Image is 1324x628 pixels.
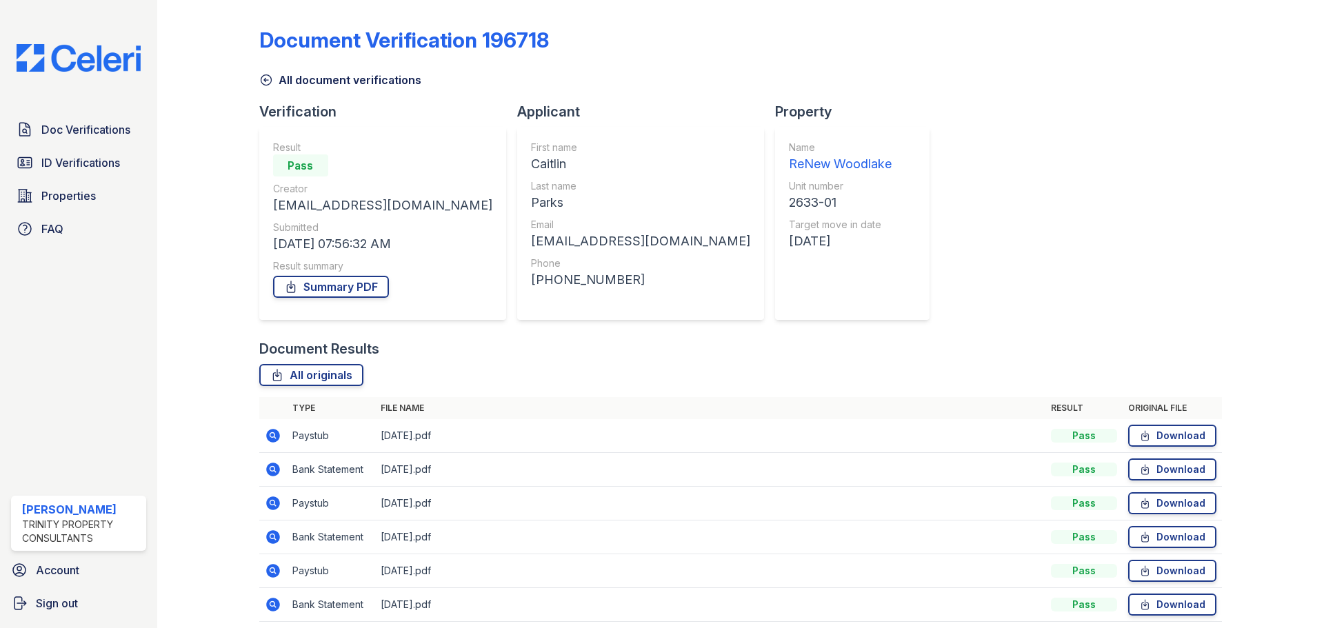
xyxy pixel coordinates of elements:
[1051,564,1117,578] div: Pass
[531,256,750,270] div: Phone
[259,102,517,121] div: Verification
[41,221,63,237] span: FAQ
[789,154,892,174] div: ReNew Woodlake
[375,554,1045,588] td: [DATE].pdf
[789,218,892,232] div: Target move in date
[287,487,375,520] td: Paystub
[531,218,750,232] div: Email
[11,116,146,143] a: Doc Verifications
[531,141,750,154] div: First name
[287,453,375,487] td: Bank Statement
[1045,397,1123,419] th: Result
[789,232,892,251] div: [DATE]
[259,364,363,386] a: All originals
[1128,425,1216,447] a: Download
[273,259,492,273] div: Result summary
[11,149,146,176] a: ID Verifications
[287,588,375,622] td: Bank Statement
[531,154,750,174] div: Caitlin
[1051,598,1117,611] div: Pass
[531,270,750,290] div: [PHONE_NUMBER]
[789,141,892,154] div: Name
[287,554,375,588] td: Paystub
[789,179,892,193] div: Unit number
[375,453,1045,487] td: [DATE].pdf
[273,141,492,154] div: Result
[287,397,375,419] th: Type
[375,487,1045,520] td: [DATE].pdf
[287,419,375,453] td: Paystub
[259,72,421,88] a: All document verifications
[6,44,152,72] img: CE_Logo_Blue-a8612792a0a2168367f1c8372b55b34899dd931a85d93a1a3d3e32e68fde9ad4.png
[531,179,750,193] div: Last name
[41,121,130,138] span: Doc Verifications
[273,276,389,298] a: Summary PDF
[789,193,892,212] div: 2633-01
[36,562,79,578] span: Account
[1128,492,1216,514] a: Download
[11,182,146,210] a: Properties
[259,339,379,358] div: Document Results
[1128,594,1216,616] a: Download
[1128,458,1216,480] a: Download
[22,518,141,545] div: Trinity Property Consultants
[1128,560,1216,582] a: Download
[531,232,750,251] div: [EMAIL_ADDRESS][DOMAIN_NAME]
[531,193,750,212] div: Parks
[1051,429,1117,443] div: Pass
[517,102,775,121] div: Applicant
[273,234,492,254] div: [DATE] 07:56:32 AM
[6,556,152,584] a: Account
[1051,530,1117,544] div: Pass
[259,28,549,52] div: Document Verification 196718
[41,154,120,171] span: ID Verifications
[375,397,1045,419] th: File name
[375,419,1045,453] td: [DATE].pdf
[273,182,492,196] div: Creator
[287,520,375,554] td: Bank Statement
[1123,397,1222,419] th: Original file
[273,196,492,215] div: [EMAIL_ADDRESS][DOMAIN_NAME]
[22,501,141,518] div: [PERSON_NAME]
[775,102,941,121] div: Property
[1128,526,1216,548] a: Download
[789,141,892,174] a: Name ReNew Woodlake
[36,595,78,611] span: Sign out
[1051,463,1117,476] div: Pass
[1051,496,1117,510] div: Pass
[375,588,1045,622] td: [DATE].pdf
[41,188,96,204] span: Properties
[6,589,152,617] a: Sign out
[375,520,1045,554] td: [DATE].pdf
[11,215,146,243] a: FAQ
[273,221,492,234] div: Submitted
[273,154,328,176] div: Pass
